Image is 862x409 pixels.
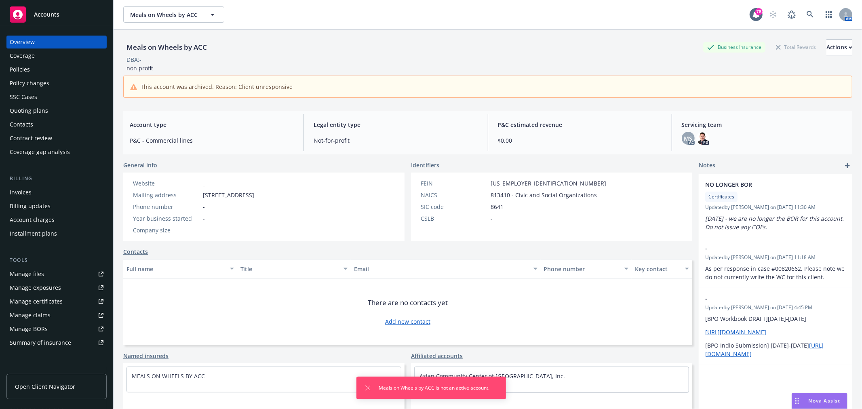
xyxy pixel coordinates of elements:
[10,145,70,158] div: Coverage gap analysis
[6,213,107,226] a: Account charges
[802,6,818,23] a: Search
[705,215,845,231] em: [DATE] - we are no longer the BOR for this account. Do not issue any COI's.
[705,244,825,253] span: -
[632,259,692,278] button: Key contact
[123,42,210,53] div: Meals on Wheels by ACC
[6,227,107,240] a: Installment plans
[684,134,692,143] span: MS
[6,175,107,183] div: Billing
[498,120,662,129] span: P&C estimated revenue
[765,6,781,23] a: Start snowing
[379,384,490,392] span: Meals on Wheels by ACC is not an active account.
[421,191,487,199] div: NAICS
[755,8,763,15] div: 78
[10,227,57,240] div: Installment plans
[784,6,800,23] a: Report a Bug
[6,295,107,308] a: Manage certificates
[6,365,107,373] div: Analytics hub
[699,288,852,365] div: -Updatedby [PERSON_NAME] on [DATE] 4:45 PM[BPO Workbook DRAFT][DATE]-[DATE][URL][DOMAIN_NAME][BPO...
[699,238,852,288] div: -Updatedby [PERSON_NAME] on [DATE] 11:18 AMAs per response in case #00820662, Please note we do n...
[6,49,107,62] a: Coverage
[792,393,802,409] div: Drag to move
[6,77,107,90] a: Policy changes
[240,265,339,273] div: Title
[411,161,439,169] span: Identifiers
[123,161,157,169] span: General info
[130,136,294,145] span: P&C - Commercial lines
[705,341,846,358] p: [BPO Indio Submission] [DATE]-[DATE]
[314,120,478,129] span: Legal entity type
[821,6,837,23] a: Switch app
[126,265,225,273] div: Full name
[351,259,540,278] button: Email
[705,204,846,211] span: Updated by [PERSON_NAME] on [DATE] 11:30 AM
[421,214,487,223] div: CSLB
[705,254,846,261] span: Updated by [PERSON_NAME] on [DATE] 11:18 AM
[10,77,49,90] div: Policy changes
[133,179,200,188] div: Website
[772,42,820,52] div: Total Rewards
[10,323,48,335] div: Manage BORs
[141,82,293,91] span: This account was archived. Reason: Client unresponsive
[491,179,606,188] span: [US_EMPLOYER_IDENTIFICATION_NUMBER]
[6,309,107,322] a: Manage claims
[792,393,847,409] button: Nova Assist
[491,214,493,223] span: -
[203,191,254,199] span: [STREET_ADDRESS]
[705,314,846,323] p: [BPO Workbook DRAFT][DATE]-[DATE]
[411,352,463,360] a: Affiliated accounts
[203,214,205,223] span: -
[133,191,200,199] div: Mailing address
[6,281,107,294] a: Manage exposures
[34,11,59,18] span: Accounts
[203,202,205,211] span: -
[10,186,32,199] div: Invoices
[491,191,597,199] span: 813410 - Civic and Social Organizations
[6,104,107,117] a: Quoting plans
[6,186,107,199] a: Invoices
[809,397,841,404] span: Nova Assist
[498,136,662,145] span: $0.00
[10,132,52,145] div: Contract review
[132,372,205,380] a: MEALS ON WHEELS BY ACC
[419,372,565,380] a: Asian Community Center of [GEOGRAPHIC_DATA], Inc.
[635,265,680,273] div: Key contact
[123,352,169,360] a: Named insureds
[699,161,715,171] span: Notes
[133,202,200,211] div: Phone number
[705,180,825,189] span: NO LONGER BOR
[6,256,107,264] div: Tools
[421,179,487,188] div: FEIN
[6,118,107,131] a: Contacts
[10,104,48,117] div: Quoting plans
[705,304,846,311] span: Updated by [PERSON_NAME] on [DATE] 4:45 PM
[368,298,448,308] span: There are no contacts yet
[133,226,200,234] div: Company size
[123,259,237,278] button: Full name
[6,336,107,349] a: Summary of insurance
[703,42,765,52] div: Business Insurance
[10,309,51,322] div: Manage claims
[363,383,373,393] button: Dismiss notification
[130,11,200,19] span: Meals on Wheels by ACC
[385,317,430,326] a: Add new contact
[6,3,107,26] a: Accounts
[10,281,61,294] div: Manage exposures
[843,161,852,171] a: add
[123,6,224,23] button: Meals on Wheels by ACC
[705,294,825,303] span: -
[6,36,107,48] a: Overview
[10,336,71,349] div: Summary of insurance
[15,382,75,391] span: Open Client Navigator
[6,91,107,103] a: SSC Cases
[10,200,51,213] div: Billing updates
[10,63,30,76] div: Policies
[203,179,205,187] a: -
[6,323,107,335] a: Manage BORs
[6,200,107,213] a: Billing updates
[699,174,852,238] div: NO LONGER BORCertificatesUpdatedby [PERSON_NAME] on [DATE] 11:30 AM[DATE] - we are no longer the ...
[708,193,734,200] span: Certificates
[10,268,44,280] div: Manage files
[130,120,294,129] span: Account type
